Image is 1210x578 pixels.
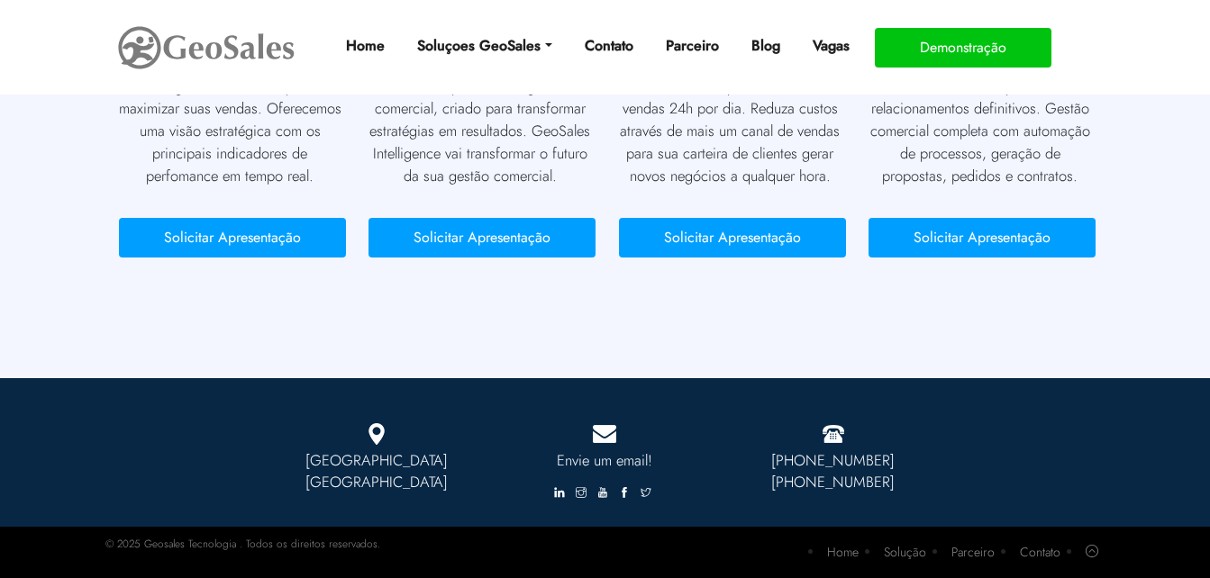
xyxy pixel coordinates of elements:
a: [PHONE_NUMBER] [771,449,895,471]
button: Solicitar Apresentação [619,218,846,257]
a: Envie um email! [505,449,705,472]
p: Inteligência Comercial para maximizar suas vendas. Oferecemos uma visão estratégica com os princ... [119,76,342,187]
a: Contato [1020,543,1060,561]
a: Contato [578,28,641,64]
p: Seu comercial potencializando vendas 24h por dia. Reduza custos através de mais um canal de venda... [619,76,842,187]
a: Home [827,543,859,561]
a: Parceiro [659,28,726,64]
button: Solicitar Apresentação [869,218,1096,257]
p: [GEOGRAPHIC_DATA] [GEOGRAPHIC_DATA] [277,449,478,494]
img: GeoSales [116,23,296,73]
button: Solicitar Apresentação [119,218,346,257]
a: Home [339,28,392,64]
button: Demonstração [875,28,1051,68]
img: Mail [593,423,616,445]
a: Vagas [805,28,857,64]
img: Fone [822,423,845,445]
a: [PHONE_NUMBER] [771,471,895,492]
img: Marcador [368,423,385,445]
a: Solução [884,543,926,561]
a: Blog [744,28,787,64]
a: Parceiro [951,543,995,561]
p: Para vendas complexas, e relacionamentos definitivos. Gestão comercial completa com automação de ... [869,76,1092,187]
p: © 2025 Geosales Tecnologia . Todos os direitos reservados. [105,536,380,552]
a: Soluçoes GeoSales [410,28,559,64]
p: Um novo patamar em gestão comercial, criado para transformar estratégias em resultados. GeoSales ... [368,76,592,187]
button: Solicitar Apresentação [368,218,596,257]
